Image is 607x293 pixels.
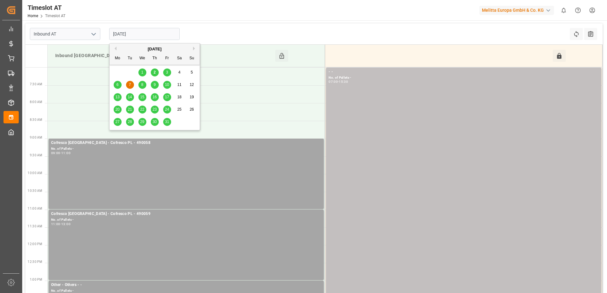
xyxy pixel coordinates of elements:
[126,55,134,62] div: Tu
[163,118,171,126] div: Choose Friday, October 31st, 2025
[151,106,159,114] div: Choose Thursday, October 23rd, 2025
[151,68,159,76] div: Choose Thursday, October 2nd, 2025
[329,75,599,81] div: No. of Pallets -
[28,171,42,175] span: 10:00 AM
[129,82,131,87] span: 7
[329,69,599,75] div: - -
[329,80,338,83] div: 07:00
[28,3,65,12] div: Timeslot AT
[114,93,122,101] div: Choose Monday, October 13th, 2025
[51,211,321,217] div: Cofresco [GEOGRAPHIC_DATA] - Cofresco PL - 490059
[151,81,159,89] div: Choose Thursday, October 9th, 2025
[51,146,321,152] div: No. of Pallets -
[188,106,196,114] div: Choose Sunday, October 26th, 2025
[138,55,146,62] div: We
[191,70,193,75] span: 5
[163,93,171,101] div: Choose Friday, October 17th, 2025
[190,107,194,112] span: 26
[115,107,119,112] span: 20
[51,217,321,223] div: No. of Pallets -
[51,223,60,225] div: 11:00
[114,55,122,62] div: Mo
[154,70,156,75] span: 2
[141,70,143,75] span: 1
[61,152,70,154] div: 11:00
[165,95,169,99] span: 17
[176,68,183,76] div: Choose Saturday, October 4th, 2025
[110,46,200,52] div: [DATE]
[126,106,134,114] div: Choose Tuesday, October 21st, 2025
[126,93,134,101] div: Choose Tuesday, October 14th, 2025
[30,118,42,121] span: 8:30 AM
[114,118,122,126] div: Choose Monday, October 27th, 2025
[190,95,194,99] span: 19
[28,207,42,210] span: 11:00 AM
[138,68,146,76] div: Choose Wednesday, October 1st, 2025
[128,95,132,99] span: 14
[188,81,196,89] div: Choose Sunday, October 12th, 2025
[190,82,194,87] span: 12
[165,120,169,124] span: 31
[163,81,171,89] div: Choose Friday, October 10th, 2025
[30,278,42,281] span: 1:00 PM
[176,106,183,114] div: Choose Saturday, October 25th, 2025
[479,4,557,16] button: Melitta Europa GmbH & Co. KG
[114,81,122,89] div: Choose Monday, October 6th, 2025
[30,82,42,86] span: 7:30 AM
[60,152,61,154] div: -
[28,260,42,264] span: 12:30 PM
[117,82,119,87] span: 6
[188,68,196,76] div: Choose Sunday, October 5th, 2025
[141,82,143,87] span: 8
[53,50,275,62] div: Inbound [GEOGRAPHIC_DATA]
[30,100,42,104] span: 8:00 AM
[28,14,38,18] a: Home
[128,107,132,112] span: 21
[188,55,196,62] div: Su
[571,3,585,17] button: Help Center
[126,118,134,126] div: Choose Tuesday, October 28th, 2025
[163,68,171,76] div: Choose Friday, October 3rd, 2025
[115,95,119,99] span: 13
[163,55,171,62] div: Fr
[114,106,122,114] div: Choose Monday, October 20th, 2025
[177,82,181,87] span: 11
[51,140,321,146] div: Cofresco [GEOGRAPHIC_DATA] - Cofresco PL - 490058
[151,55,159,62] div: Th
[154,82,156,87] span: 9
[140,95,144,99] span: 15
[176,93,183,101] div: Choose Saturday, October 18th, 2025
[151,118,159,126] div: Choose Thursday, October 30th, 2025
[138,93,146,101] div: Choose Wednesday, October 15th, 2025
[339,80,348,83] div: 15:30
[163,106,171,114] div: Choose Friday, October 24th, 2025
[152,120,157,124] span: 30
[166,70,168,75] span: 3
[152,95,157,99] span: 16
[28,189,42,192] span: 10:30 AM
[140,120,144,124] span: 29
[30,28,100,40] input: Type to search/select
[140,107,144,112] span: 22
[479,6,554,15] div: Melitta Europa GmbH & Co. KG
[165,82,169,87] span: 10
[138,106,146,114] div: Choose Wednesday, October 22nd, 2025
[30,153,42,157] span: 9:30 AM
[152,107,157,112] span: 23
[89,29,98,39] button: open menu
[128,120,132,124] span: 28
[113,47,117,50] button: Previous Month
[151,93,159,101] div: Choose Thursday, October 16th, 2025
[178,70,181,75] span: 4
[188,93,196,101] div: Choose Sunday, October 19th, 2025
[138,118,146,126] div: Choose Wednesday, October 29th, 2025
[176,55,183,62] div: Sa
[557,3,571,17] button: show 0 new notifications
[111,66,198,128] div: month 2025-10
[51,152,60,154] div: 09:00
[177,95,181,99] span: 18
[109,28,180,40] input: DD-MM-YYYY
[30,136,42,139] span: 9:00 AM
[338,80,339,83] div: -
[177,107,181,112] span: 25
